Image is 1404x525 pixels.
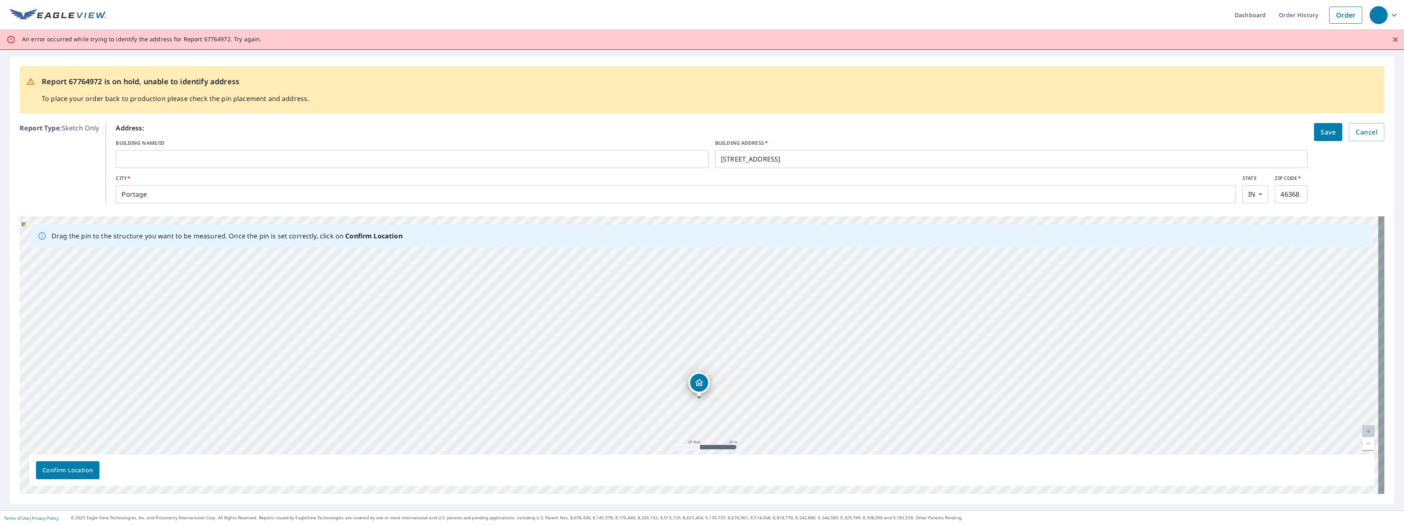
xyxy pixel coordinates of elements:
label: STATE [1242,175,1268,182]
a: Privacy Policy [32,515,59,521]
a: Terms of Use [4,515,29,521]
b: Report Type [20,123,60,132]
span: Save [1321,126,1336,138]
p: Report 67764972 is on hold, unable to identify address [42,76,309,87]
button: Save [1314,123,1342,141]
button: Confirm Location [36,461,99,479]
em: IN [1248,191,1255,198]
label: CITY [116,175,1236,182]
div: Dropped pin, building 1, Residential property, 5156 Westchester Ave Portage, IN 46368 [688,372,710,397]
span: Cancel [1356,126,1377,138]
a: Order [1329,7,1362,24]
p: To place your order back to production please check the pin placement and address. [42,94,309,103]
div: IN [1242,185,1268,203]
img: EV Logo [10,9,106,21]
span: Confirm Location [43,465,93,476]
b: Confirm Location [345,231,402,240]
a: Current Level 20, Zoom Out [1362,437,1375,450]
label: BUILDING ADDRESS [715,139,1307,147]
p: : Sketch Only [20,123,99,203]
label: ZIP CODE [1275,175,1307,182]
p: | [4,516,59,521]
button: Cancel [1349,123,1384,141]
a: Current Level 20, Zoom In Disabled [1362,425,1375,437]
button: Close [1390,34,1401,45]
p: Address: [116,123,1307,133]
p: Drag the pin to the structure you want to be measured. Once the pin is set correctly, click on [52,231,403,241]
p: An error occurred while trying to identify the address for Report 67764972. Try again. [22,36,261,43]
p: © 2025 Eagle View Technologies, Inc. and Pictometry International Corp. All Rights Reserved. Repo... [71,515,1400,521]
label: BUILDING NAME/ID [116,139,708,147]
